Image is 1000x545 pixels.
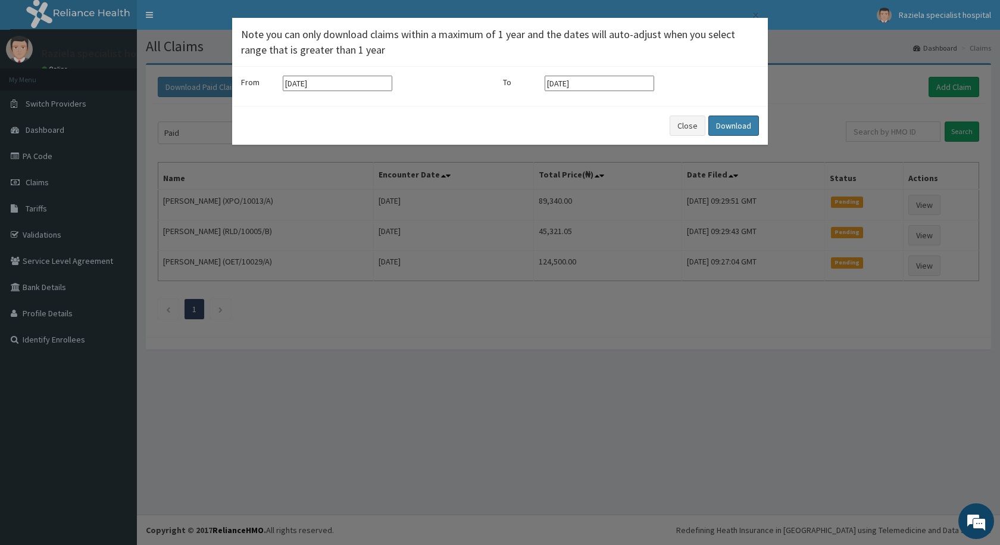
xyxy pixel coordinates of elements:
button: Close [670,116,705,136]
h4: Note you can only download claims within a maximum of 1 year and the dates will auto-adjust when ... [241,27,759,57]
button: Close [751,9,759,21]
span: We're online! [69,150,164,270]
label: To [503,76,539,88]
div: Minimize live chat window [195,6,224,35]
input: Select end date [545,76,654,91]
img: d_794563401_company_1708531726252_794563401 [22,60,48,89]
input: Select start date [283,76,392,91]
label: From [241,76,277,88]
div: Chat with us now [62,67,200,82]
textarea: Type your message and hit 'Enter' [6,325,227,367]
span: × [752,7,759,23]
button: Download [708,116,759,136]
